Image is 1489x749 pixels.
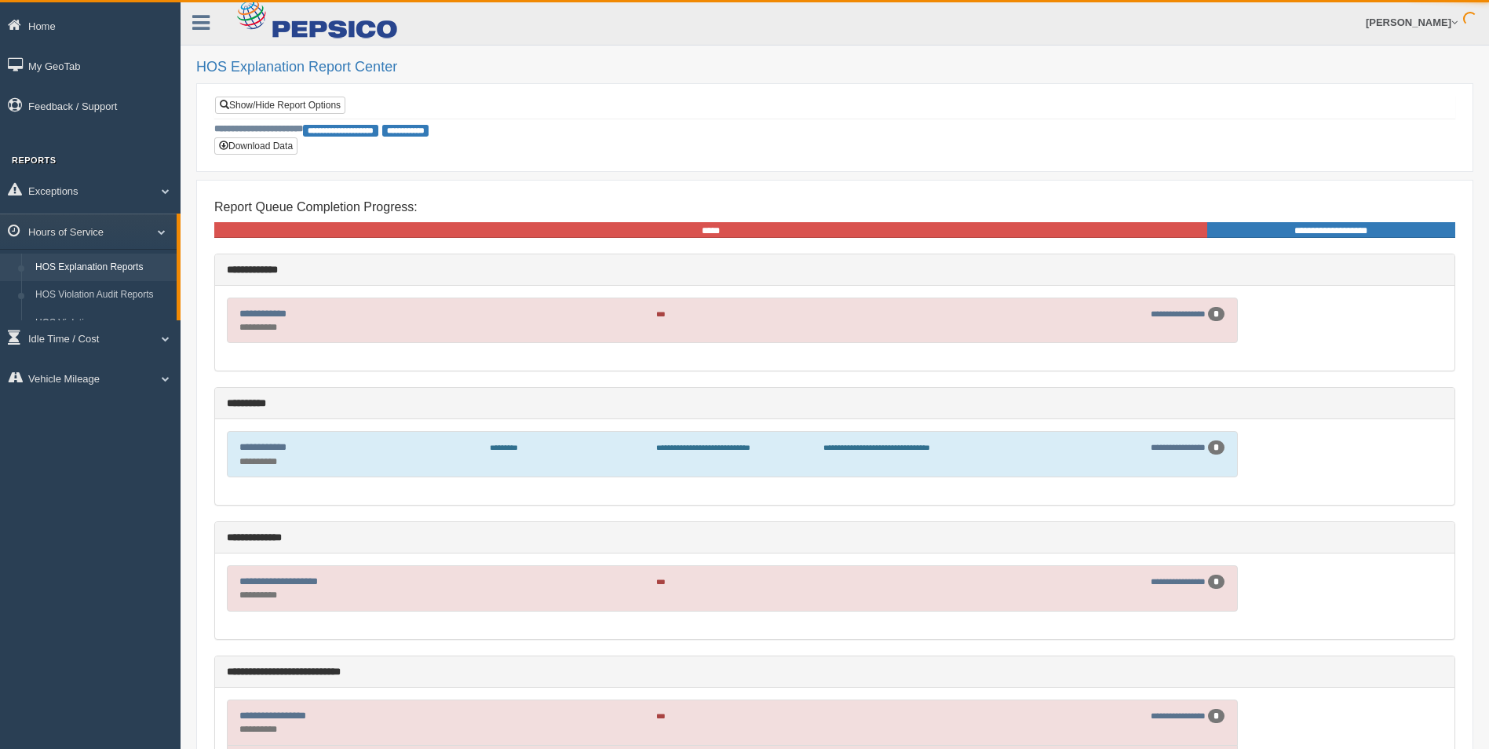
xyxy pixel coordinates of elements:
a: HOS Violation Audit Reports [28,281,177,309]
h4: Report Queue Completion Progress: [214,200,1455,214]
a: Show/Hide Report Options [215,97,345,114]
h2: HOS Explanation Report Center [196,60,1473,75]
a: HOS Explanation Reports [28,254,177,282]
a: HOS Violations [28,309,177,338]
button: Download Data [214,137,297,155]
